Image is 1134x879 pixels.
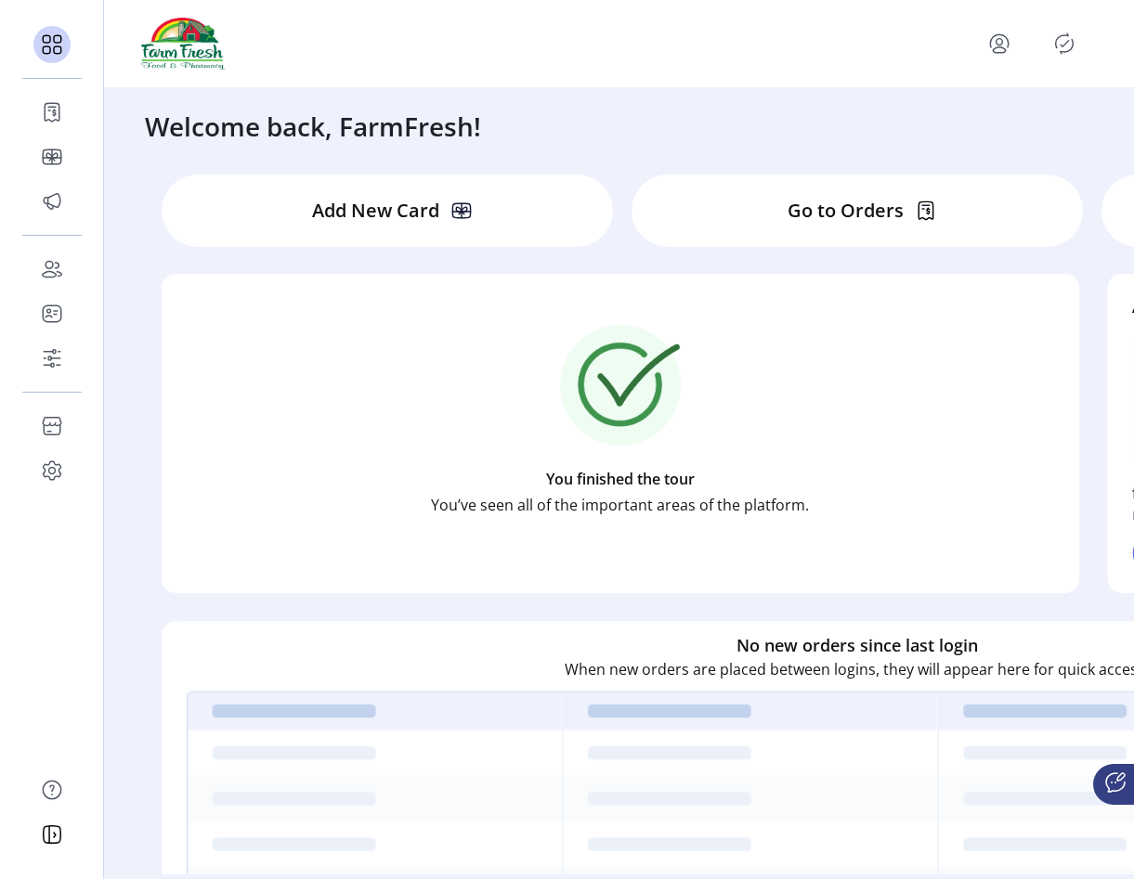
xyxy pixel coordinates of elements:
[141,18,225,70] img: logo
[312,197,439,225] p: Add New Card
[546,468,695,490] p: You finished the tour
[1049,29,1079,58] button: Publisher Panel
[788,197,904,225] p: Go to Orders
[984,29,1014,58] button: menu
[431,494,809,516] p: You’ve seen all of the important areas of the platform.
[736,632,978,657] h6: No new orders since last login
[145,107,481,146] h3: Welcome back, FarmFresh!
